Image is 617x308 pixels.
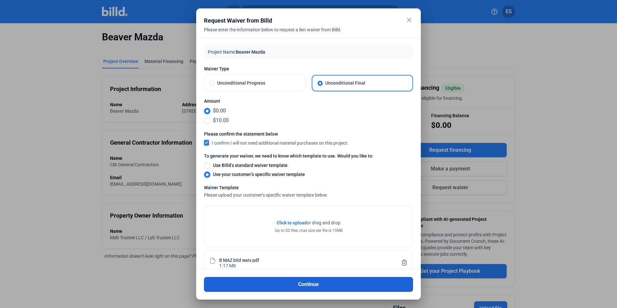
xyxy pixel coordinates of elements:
span: Please upload your customer’s specific waiver template below. [204,192,328,198]
span: Use Billd’s standard waiver template [210,162,288,169]
span: Project Name: [208,49,236,55]
mat-label: Please confirm the statement below [204,131,349,137]
div: 1.17 MB [219,262,236,268]
span: Use your customer’s specific waiver template [210,171,305,178]
span: Beaver Mazda [236,49,265,55]
span: Waiver Type [204,66,413,72]
div: Waiver Template [204,184,413,192]
span: $0.00 [210,107,226,115]
span: Click to upload [277,220,307,225]
span: Unconditional Progress [215,80,300,86]
div: Request Waiver from Billd [204,16,397,25]
label: Amount [204,98,413,107]
div: B MAZ bild waiv.pdf [219,257,259,262]
span: I confirm I will not need additional material purchases on this project. [212,140,349,146]
label: To generate your waiver, we need to know which template to use. Would you like to: [204,153,413,162]
span: $10.00 [210,117,229,124]
div: Up to 20 files, max size per file is 15MB [275,228,342,233]
mat-icon: close [405,16,413,24]
div: Please enter the information below to request a lien waiver from Billd. [204,26,397,41]
span: Unconditional Final [323,80,407,86]
span: or drag and drop [307,220,340,226]
button: Continue [204,277,413,292]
